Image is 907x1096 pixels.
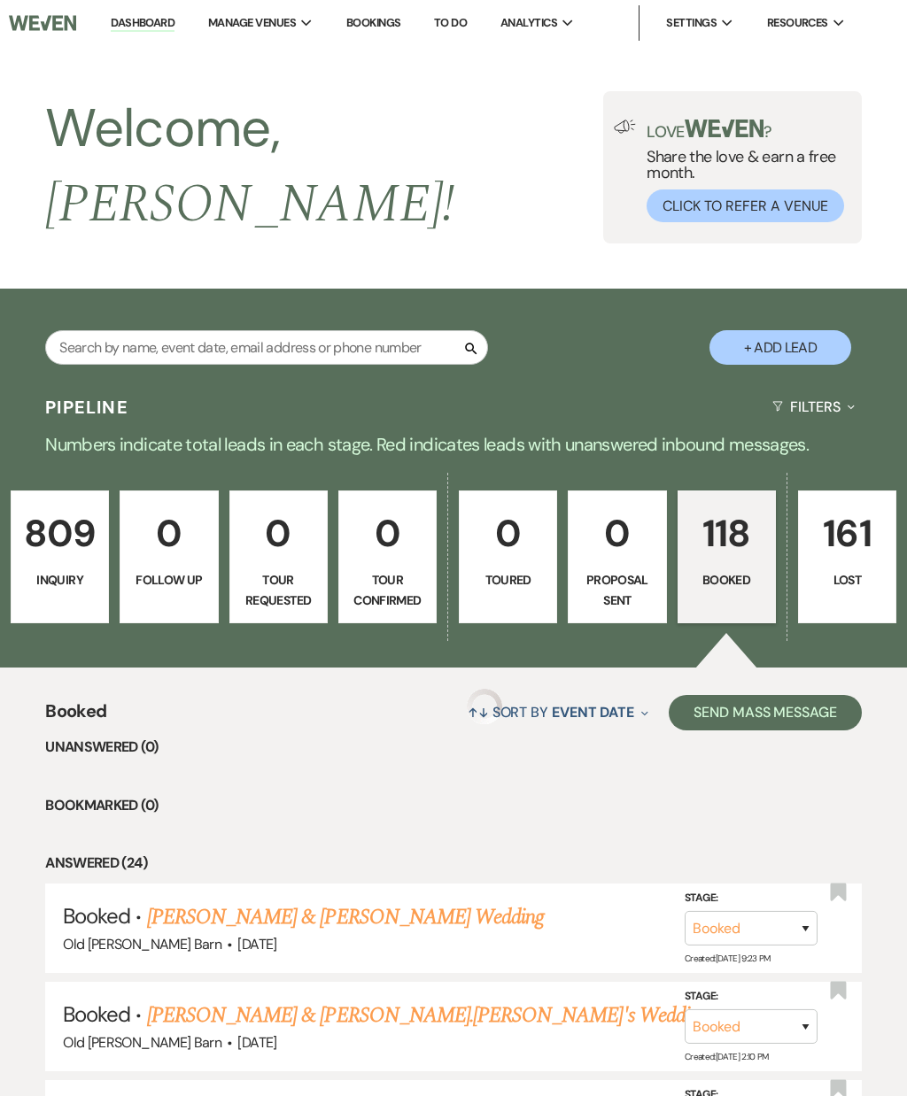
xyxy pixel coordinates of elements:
button: Send Mass Message [669,695,862,730]
span: [DATE] [237,935,276,953]
a: 0Follow Up [120,490,218,623]
span: Booked [63,902,130,930]
input: Search by name, event date, email address or phone number [45,330,488,365]
li: Answered (24) [45,852,862,875]
div: Share the love & earn a free month. [636,120,851,222]
a: 0Tour Requested [229,490,328,623]
li: Unanswered (0) [45,736,862,759]
span: ↑↓ [468,703,489,722]
span: Resources [767,14,828,32]
a: 0Proposal Sent [568,490,666,623]
a: 0Toured [459,490,557,623]
h3: Pipeline [45,395,128,420]
span: Event Date [552,703,634,722]
p: Follow Up [131,570,206,590]
span: Manage Venues [208,14,296,32]
span: Old [PERSON_NAME] Barn [63,935,221,953]
span: Old [PERSON_NAME] Barn [63,1033,221,1052]
span: Settings [666,14,717,32]
a: 809Inquiry [11,490,109,623]
span: [PERSON_NAME] ! [45,164,454,245]
img: Weven Logo [9,4,76,42]
p: Proposal Sent [579,570,655,610]
label: Stage: [685,987,818,1007]
button: Click to Refer a Venue [647,189,844,222]
button: + Add Lead [709,330,851,365]
span: Created: [DATE] 2:10 PM [685,1051,769,1062]
p: 0 [241,504,316,563]
span: [DATE] [237,1033,276,1052]
span: Booked [45,698,106,736]
label: Stage: [685,889,818,908]
p: 118 [689,504,764,563]
p: 0 [350,504,425,563]
img: loud-speaker-illustration.svg [614,120,636,134]
span: Analytics [500,14,557,32]
h2: Welcome, [45,91,603,242]
button: Sort By Event Date [461,689,655,736]
span: Created: [DATE] 9:23 PM [685,953,771,964]
li: Bookmarked (0) [45,794,862,817]
p: Tour Requested [241,570,316,610]
p: 0 [470,504,546,563]
a: 161Lost [798,490,896,623]
p: Inquiry [22,570,97,590]
p: Lost [810,570,885,590]
a: Dashboard [111,15,174,32]
p: Love ? [647,120,851,140]
p: 0 [131,504,206,563]
p: 0 [579,504,655,563]
span: Booked [63,1000,130,1028]
p: 809 [22,504,97,563]
button: Filters [765,383,862,430]
a: To Do [434,15,467,30]
img: weven-logo-green.svg [685,120,764,137]
a: Bookings [346,15,401,30]
p: Booked [689,570,764,590]
a: 118Booked [678,490,776,623]
a: [PERSON_NAME] & [PERSON_NAME].[PERSON_NAME]'s Wedding [147,1000,709,1031]
p: Tour Confirmed [350,570,425,610]
a: [PERSON_NAME] & [PERSON_NAME] Wedding [147,901,544,933]
p: Toured [470,570,546,590]
a: 0Tour Confirmed [338,490,437,623]
p: 161 [810,504,885,563]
